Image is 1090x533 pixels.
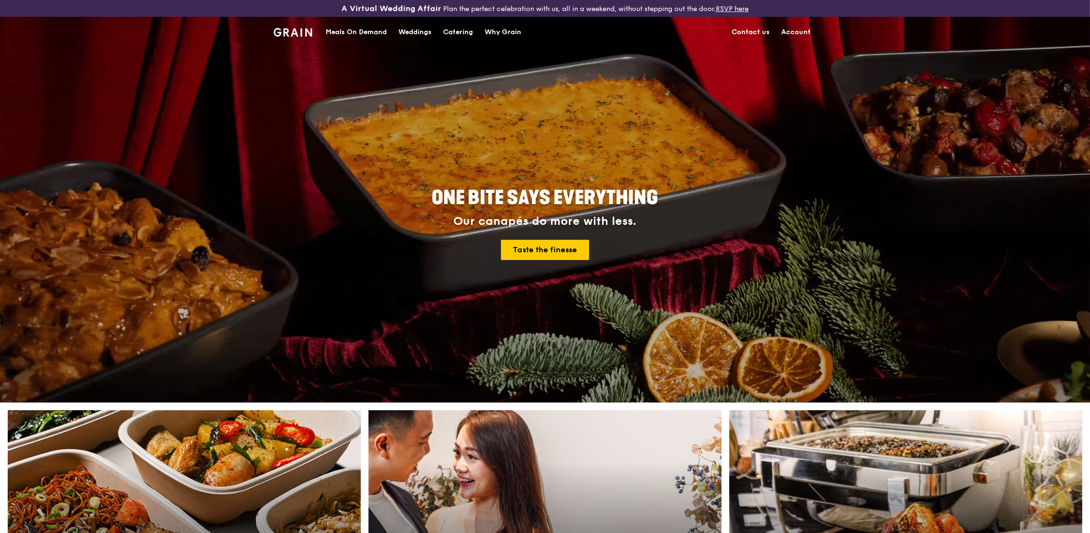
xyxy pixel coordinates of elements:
div: Catering [443,18,473,47]
div: Our canapés do more with less. [372,215,719,228]
a: Contact us [726,18,776,47]
h3: A Virtual Wedding Affair [341,4,441,13]
span: ONE BITE SAYS EVERYTHING [432,186,658,209]
a: RSVP here [716,5,749,13]
a: Catering [437,18,479,47]
a: Account [776,18,817,47]
a: Why Grain [479,18,527,47]
a: Taste the finesse [501,240,589,260]
a: Weddings [393,18,437,47]
div: Plan the perfect celebration with us, all in a weekend, without stepping out the door. [268,4,823,13]
div: Meals On Demand [326,18,387,47]
img: Grain [274,28,313,37]
a: GrainGrain [274,17,313,46]
div: Why Grain [485,18,521,47]
div: Weddings [398,18,432,47]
